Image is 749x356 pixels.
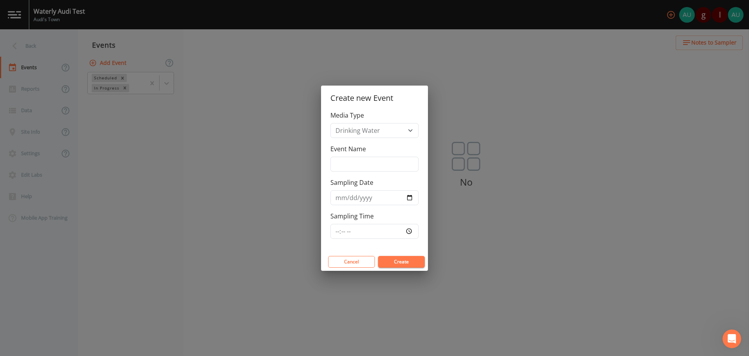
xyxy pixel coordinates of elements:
iframe: Intercom live chat [722,329,741,348]
label: Sampling Date [330,178,373,187]
button: Cancel [328,256,375,268]
label: Media Type [330,111,364,120]
button: Create [378,256,425,268]
label: Sampling Time [330,211,374,221]
h2: Create new Event [321,86,428,111]
label: Event Name [330,144,366,154]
